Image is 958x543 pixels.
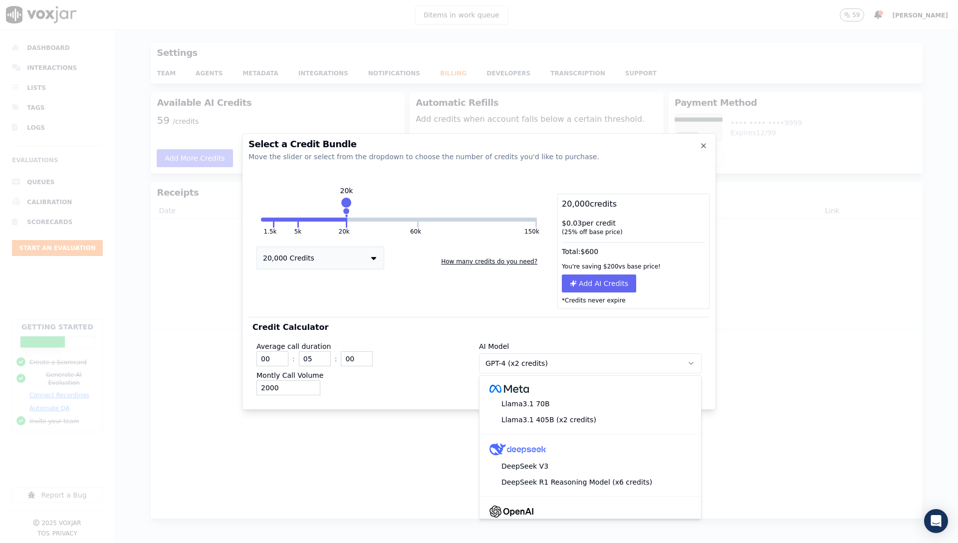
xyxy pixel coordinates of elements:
button: 1.5k [263,228,276,236]
div: $ 0.03 per credit [558,214,709,240]
div: ( 25 % off base price) [562,228,705,236]
p: Credit Calculator [252,321,328,333]
button: 150k [524,228,539,236]
div: Total: $ 600 [558,240,709,259]
div: Open Intercom Messenger [924,509,948,533]
span: : [292,354,295,364]
div: 20,000 credits [558,194,709,214]
div: Llama3.1 405B (x2 credits) [485,412,695,428]
button: 1.5k [261,218,272,222]
div: DeepSeek R1 Reasoning Model (x6 credits) [485,474,695,490]
button: 5k [274,218,298,222]
div: Llama3.1 70B [485,396,695,412]
button: 60k [410,228,421,236]
button: How many credits do you need? [437,254,541,270]
button: 5k [294,228,302,236]
span: GPT-4 (x2 credits) [485,358,548,368]
button: 20k [299,218,346,222]
div: 20k [340,186,353,196]
button: 20,000 Credits [256,247,384,270]
div: You're saving $ 200 vs base price! [558,259,709,274]
button: 20k [339,228,350,236]
span: : [335,354,337,364]
label: Montly Call Volume [256,371,323,379]
p: *Credits never expire [558,292,709,308]
label: AI Model [479,342,509,350]
div: Move the slider or select from the dropdown to choose the number of credits you'd like to purchase. [248,152,710,162]
label: Average call duration [256,342,331,350]
h2: Select a Credit Bundle [248,140,710,149]
button: 60k [347,218,417,222]
button: 150k [419,218,535,222]
div: DeepSeek V3 [485,458,695,474]
button: Add AI Credits [562,274,636,292]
